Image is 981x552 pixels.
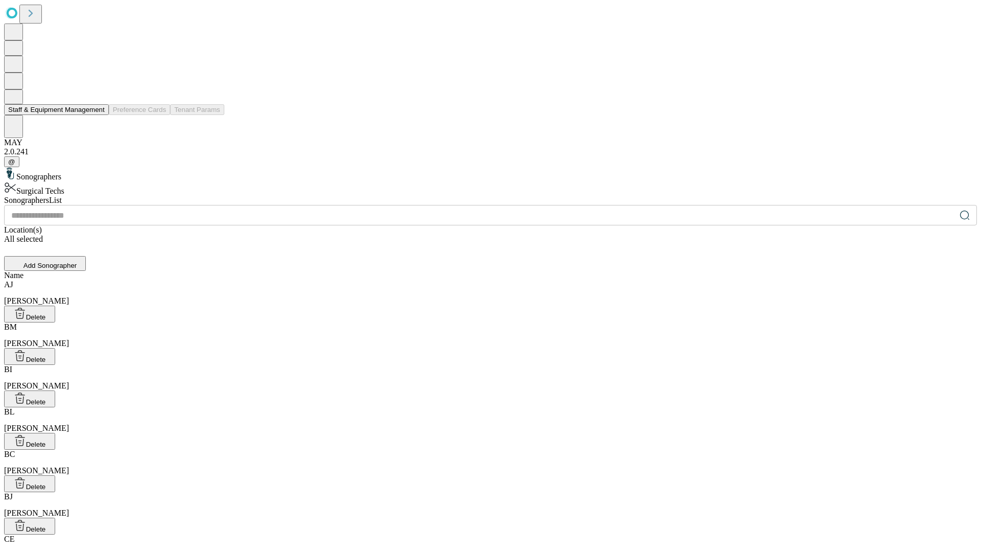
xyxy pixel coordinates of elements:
[4,225,42,234] span: Location(s)
[4,271,977,280] div: Name
[170,104,224,115] button: Tenant Params
[4,365,12,374] span: BI
[4,475,55,492] button: Delete
[26,313,46,321] span: Delete
[109,104,170,115] button: Preference Cards
[4,167,977,181] div: Sonographers
[26,441,46,448] span: Delete
[4,390,55,407] button: Delete
[4,492,977,518] div: [PERSON_NAME]
[4,196,977,205] div: Sonographers List
[4,323,977,348] div: [PERSON_NAME]
[24,262,77,269] span: Add Sonographer
[4,235,977,244] div: All selected
[4,104,109,115] button: Staff & Equipment Management
[26,356,46,363] span: Delete
[4,433,55,450] button: Delete
[4,280,977,306] div: [PERSON_NAME]
[4,518,55,535] button: Delete
[4,156,19,167] button: @
[4,365,977,390] div: [PERSON_NAME]
[4,147,977,156] div: 2.0.241
[4,450,977,475] div: [PERSON_NAME]
[4,407,977,433] div: [PERSON_NAME]
[4,535,14,543] span: CE
[4,450,15,458] span: BC
[8,158,15,166] span: @
[4,306,55,323] button: Delete
[4,181,977,196] div: Surgical Techs
[4,323,17,331] span: BM
[4,492,13,501] span: BJ
[26,398,46,406] span: Delete
[4,280,13,289] span: AJ
[26,525,46,533] span: Delete
[4,138,977,147] div: MAY
[4,407,14,416] span: BL
[4,256,86,271] button: Add Sonographer
[4,348,55,365] button: Delete
[26,483,46,491] span: Delete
